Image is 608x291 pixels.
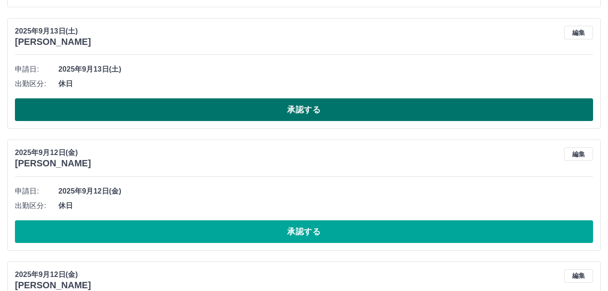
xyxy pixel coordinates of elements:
span: 出勤区分: [15,200,58,211]
span: 出勤区分: [15,78,58,89]
button: 編集 [564,269,593,283]
p: 2025年9月13日(土) [15,26,91,37]
button: 編集 [564,147,593,161]
span: 休日 [58,200,593,211]
p: 2025年9月12日(金) [15,269,91,280]
p: 2025年9月12日(金) [15,147,91,158]
span: 2025年9月12日(金) [58,186,593,197]
button: 承認する [15,98,593,121]
h3: [PERSON_NAME] [15,280,91,291]
span: 申請日: [15,64,58,75]
button: 承認する [15,220,593,243]
span: 申請日: [15,186,58,197]
span: 2025年9月13日(土) [58,64,593,75]
h3: [PERSON_NAME] [15,37,91,47]
span: 休日 [58,78,593,89]
h3: [PERSON_NAME] [15,158,91,169]
button: 編集 [564,26,593,39]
